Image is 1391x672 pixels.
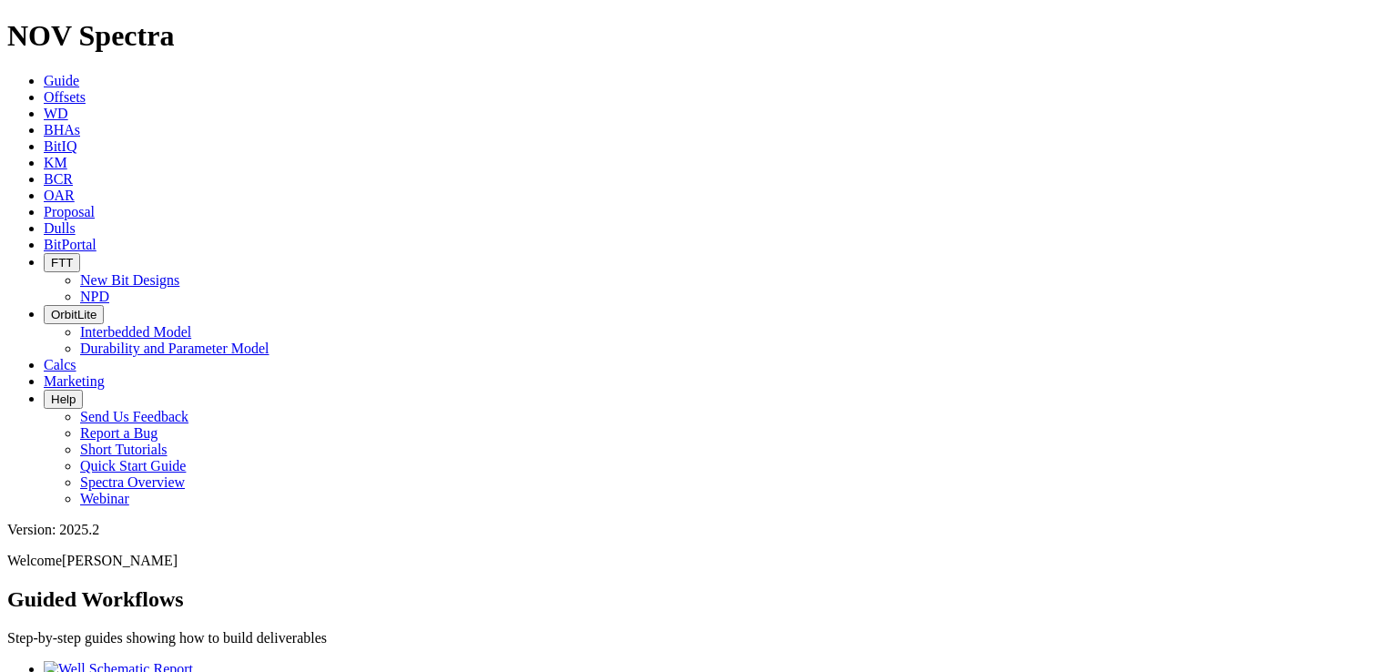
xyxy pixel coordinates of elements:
button: OrbitLite [44,305,104,324]
a: Short Tutorials [80,442,168,457]
p: Step-by-step guides showing how to build deliverables [7,630,1384,647]
button: Help [44,390,83,409]
button: FTT [44,253,80,272]
div: Version: 2025.2 [7,522,1384,538]
a: Dulls [44,220,76,236]
a: BHAs [44,122,80,137]
a: Guide [44,73,79,88]
a: KM [44,155,67,170]
a: Report a Bug [80,425,157,441]
a: Quick Start Guide [80,458,186,473]
a: BCR [44,171,73,187]
a: OAR [44,188,75,203]
a: NPD [80,289,109,304]
span: FTT [51,256,73,270]
p: Welcome [7,553,1384,569]
a: Proposal [44,204,95,219]
span: OrbitLite [51,308,96,321]
a: BitIQ [44,138,76,154]
a: Marketing [44,373,105,389]
span: Help [51,392,76,406]
a: New Bit Designs [80,272,179,288]
h1: NOV Spectra [7,19,1384,53]
span: [PERSON_NAME] [62,553,178,568]
a: Interbedded Model [80,324,191,340]
a: BitPortal [44,237,96,252]
a: WD [44,106,68,121]
a: Calcs [44,357,76,372]
a: Durability and Parameter Model [80,341,269,356]
a: Webinar [80,491,129,506]
a: Spectra Overview [80,474,185,490]
a: Send Us Feedback [80,409,188,424]
h2: Guided Workflows [7,587,1384,612]
a: Offsets [44,89,86,105]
